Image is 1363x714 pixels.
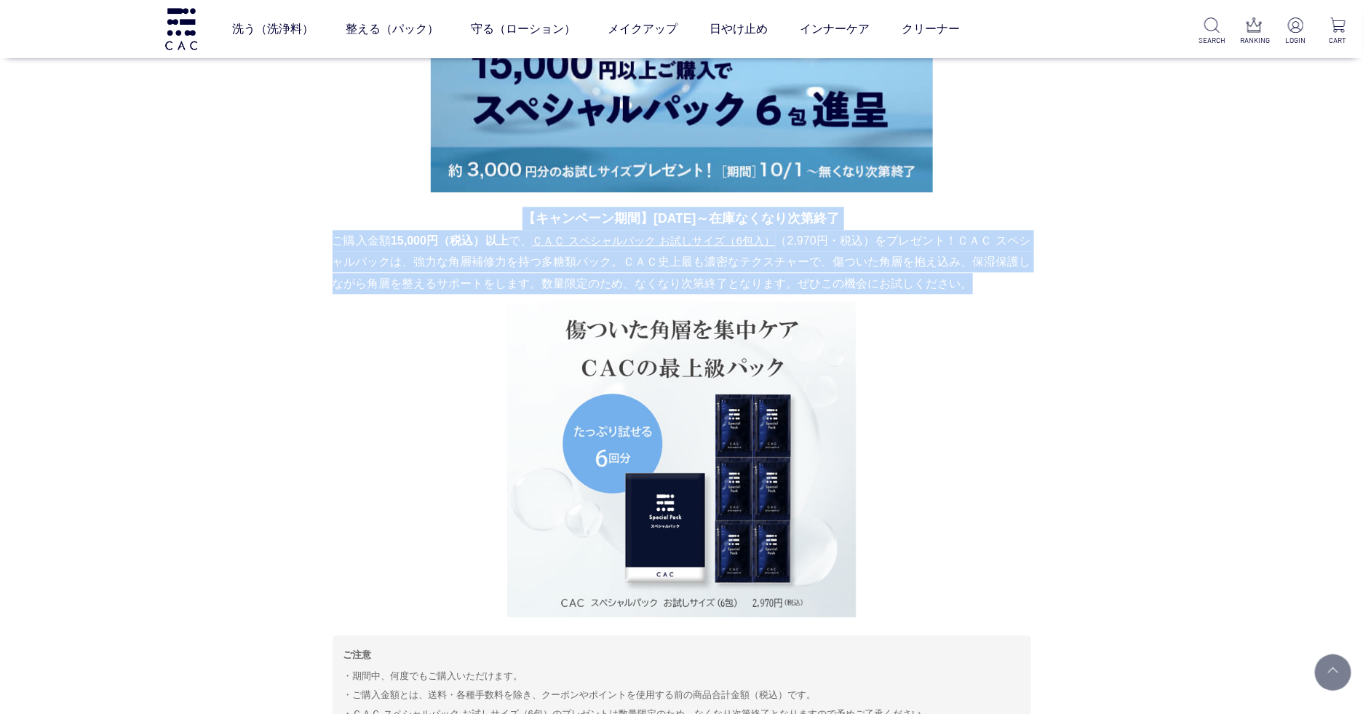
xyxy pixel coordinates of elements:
p: ご購入金額 で、 （2,970円・税込）をプレゼント！ＣＡＣ スペシャルパックは、強力な角層補修力を持つ多糖類パック。ＣＡＣ史上最も濃密なテクスチャーで、傷ついた角層を抱え込み、保湿保護しながら... [333,230,1031,294]
span: 15,000円（税込）以上 [391,234,509,247]
p: ご注意 [343,646,1020,664]
p: RANKING [1241,35,1268,46]
p: 【キャンペーン期間】[DATE]～在庫なくなり次第終了 [333,207,1031,230]
a: CART [1324,17,1351,46]
a: LOGIN [1282,17,1309,46]
a: インナーケア [800,9,870,49]
p: SEARCH [1199,35,1225,46]
a: SEARCH [1199,17,1225,46]
a: 洗う（洗浄料） [232,9,314,49]
a: 守る（ローション） [471,9,576,49]
a: 整える（パック） [346,9,439,49]
a: ＣＡＣ スペシャルパック お試しサイズ（6包入） [532,234,775,247]
p: LOGIN [1282,35,1309,46]
a: クリーナー [902,9,960,49]
li: ご購入金額とは、送料・各種手数料を除き、クーポンやポイントを使用する前の商品合計金額（税込）です。 [343,686,1020,704]
a: RANKING [1241,17,1268,46]
img: 2510_sppkCP_060441.jpg [507,301,857,617]
a: 日やけ止め [710,9,768,49]
a: メイクアップ [608,9,677,49]
img: logo [163,8,199,49]
li: 期間中、何度でもご購入いただけます。 [343,667,1020,685]
p: CART [1324,35,1351,46]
